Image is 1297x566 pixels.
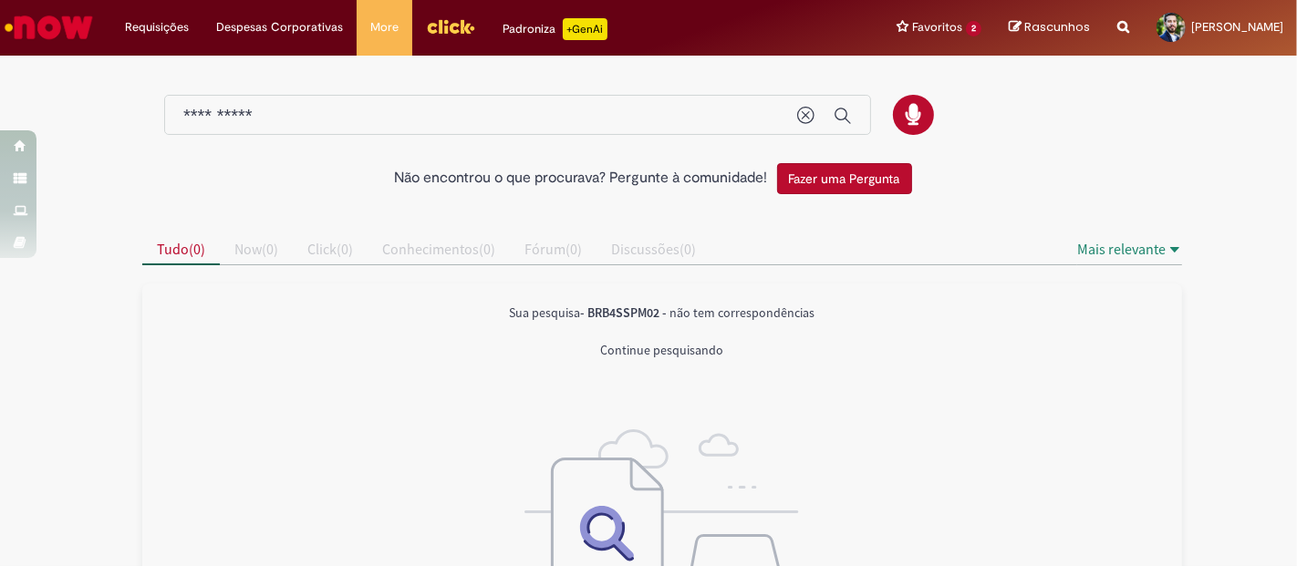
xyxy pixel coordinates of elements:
[777,163,912,194] button: Fazer uma Pergunta
[1009,19,1090,36] a: Rascunhos
[966,21,981,36] span: 2
[912,18,962,36] span: Favoritos
[503,18,607,40] div: Padroniza
[370,18,399,36] span: More
[1024,18,1090,36] span: Rascunhos
[2,9,96,46] img: ServiceNow
[395,170,768,187] h2: Não encontrou o que procurava? Pergunte à comunidade!
[216,18,343,36] span: Despesas Corporativas
[563,18,607,40] p: +GenAi
[426,13,475,40] img: click_logo_yellow_360x200.png
[1191,19,1283,35] span: [PERSON_NAME]
[125,18,189,36] span: Requisições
